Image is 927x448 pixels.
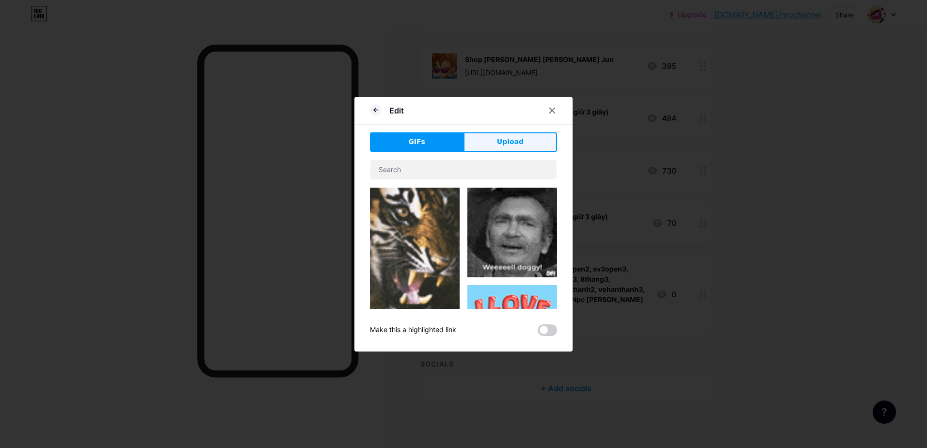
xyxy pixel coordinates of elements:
[497,137,524,147] span: Upload
[370,160,557,179] input: Search
[467,285,557,375] img: Gihpy
[463,132,557,152] button: Upload
[370,132,463,152] button: GIFs
[370,324,456,336] div: Make this a highlighted link
[389,105,404,116] div: Edit
[408,137,425,147] span: GIFs
[370,188,460,316] img: Gihpy
[467,188,557,277] img: Gihpy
